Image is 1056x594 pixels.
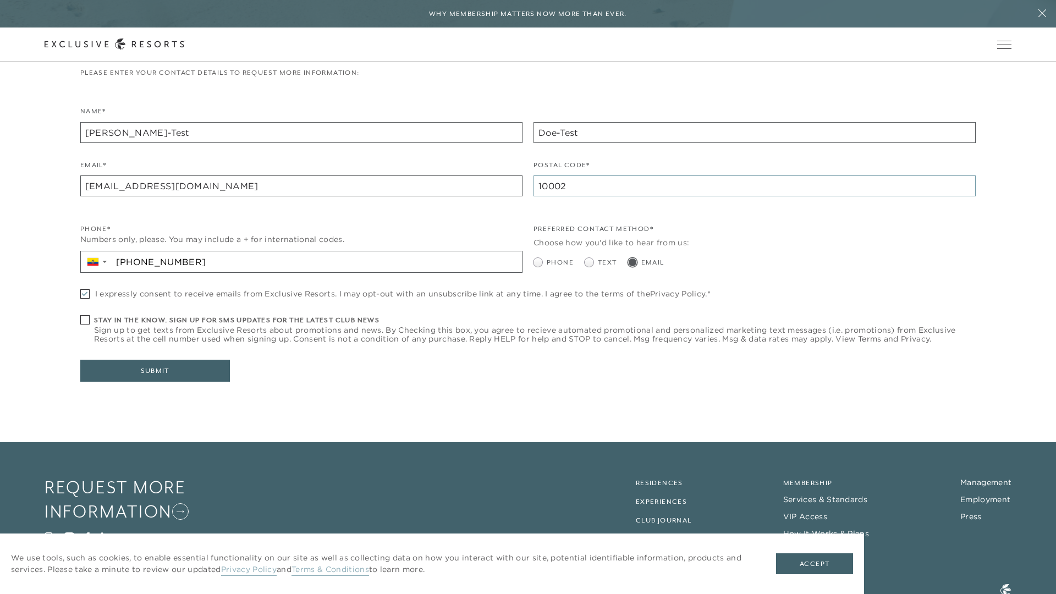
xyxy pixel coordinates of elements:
[997,41,1011,48] button: Open navigation
[960,494,1010,504] a: Employment
[80,360,230,382] button: Submit
[533,160,590,176] label: Postal Code*
[960,477,1011,487] a: Management
[94,315,976,326] h6: Stay in the know. Sign up for sms updates for the latest club news
[429,9,627,19] h6: Why Membership Matters Now More Than Ever.
[641,257,664,268] span: Email
[101,258,108,265] span: ▼
[80,175,522,196] input: name@example.com
[960,512,982,521] a: Press
[636,498,687,505] a: Experiences
[636,479,683,487] a: Residences
[650,289,705,299] a: Privacy Policy
[81,251,112,272] div: Country Code Selector
[533,122,976,143] input: Last
[783,479,833,487] a: Membership
[221,564,277,576] a: Privacy Policy
[547,257,574,268] span: Phone
[80,224,522,234] div: Phone*
[80,122,522,143] input: First
[95,289,711,298] span: I expressly consent to receive emails from Exclusive Resorts. I may opt-out with an unsubscribe l...
[636,516,692,524] a: Club Journal
[291,564,369,576] a: Terms & Conditions
[533,237,976,249] div: Choose how you'd like to hear from us:
[776,553,853,574] button: Accept
[783,512,827,521] a: VIP Access
[80,68,976,78] p: Please enter your contact details to request more information:
[80,160,106,176] label: Email*
[533,224,653,240] legend: Preferred Contact Method*
[783,494,867,504] a: Services & Standards
[80,234,522,245] div: Numbers only, please. You may include a + for international codes.
[783,529,869,538] a: How It Works & Plans
[533,175,976,196] input: Postal Code
[112,251,522,272] input: Enter a phone number
[94,326,976,343] span: Sign up to get texts from Exclusive Resorts about promotions and news. By Checking this box, you ...
[598,257,617,268] span: Text
[80,106,106,122] label: Name*
[45,475,233,524] a: Request More Information
[11,552,754,575] p: We use tools, such as cookies, to enable essential functionality on our site as well as collectin...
